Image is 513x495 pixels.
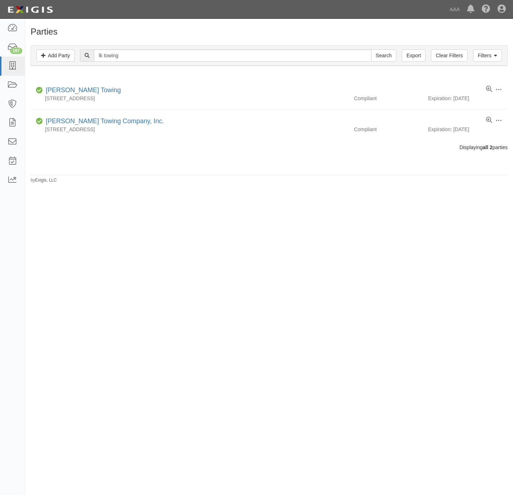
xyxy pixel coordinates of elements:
h1: Parties [31,27,508,36]
small: by [31,177,57,183]
div: [STREET_ADDRESS] [31,126,348,133]
input: Search [94,49,371,62]
div: [STREET_ADDRESS] [31,95,348,102]
div: Displaying parties [25,144,513,151]
a: Export [402,49,426,62]
a: View results summary [486,117,492,124]
b: all 2 [483,144,492,150]
a: Filters [473,49,502,62]
a: View results summary [486,86,492,93]
a: [PERSON_NAME] Towing Company, Inc. [46,117,164,125]
div: Compliant [348,95,428,102]
i: Help Center - Complianz [482,5,490,14]
i: Compliant [36,119,43,124]
div: Walker's Towing [43,86,121,95]
a: Add Party [36,49,75,62]
div: Expiration: [DATE] [428,126,508,133]
div: 167 [10,48,22,54]
a: [PERSON_NAME] Towing [46,86,121,94]
a: Clear Filters [431,49,467,62]
i: Compliant [36,88,43,93]
a: Exigis, LLC [35,178,57,183]
input: Search [371,49,396,62]
div: Walker Towing Company, Inc. [43,117,164,126]
img: logo-5460c22ac91f19d4615b14bd174203de0afe785f0fc80cf4dbbc73dc1793850b.png [5,3,55,16]
a: AAA [446,2,463,17]
div: Expiration: [DATE] [428,95,508,102]
div: Compliant [348,126,428,133]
